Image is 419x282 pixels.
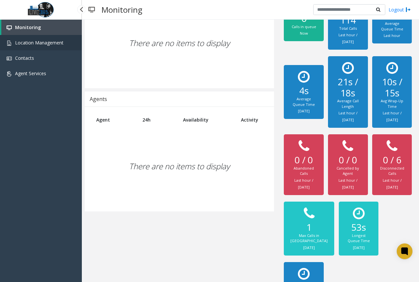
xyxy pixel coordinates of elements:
small: Last hour / [DATE] [338,110,357,122]
div: Agents [90,95,107,103]
img: pageIcon [88,2,95,18]
h2: 0 / 0 [290,155,317,166]
small: [DATE] [303,245,315,250]
h2: 0 / 6 [379,155,405,166]
div: Disconnected Calls [379,166,405,176]
a: Logout [389,6,411,13]
small: Last hour / [DATE] [383,178,402,190]
small: [DATE] [353,245,365,250]
img: 'icon' [7,25,12,30]
div: Max Calls in [GEOGRAPHIC_DATA] [290,233,328,244]
span: Location Management [15,40,64,46]
div: There are no items to display [91,128,267,205]
div: Average Call Length [335,98,361,109]
div: Abandoned Calls [290,166,317,176]
h2: 21s / 18s [335,76,361,98]
small: Now [300,31,308,36]
div: There are no items to display [91,5,267,82]
small: Last hour / [DATE] [338,32,357,44]
div: Calls in queue [290,24,317,30]
span: Agent Services [15,70,46,76]
small: Last hour / [DATE] [294,178,313,190]
h2: 4s [290,85,317,96]
h3: Monitoring [98,2,146,18]
th: Activity [236,112,268,128]
small: [DATE] [298,108,310,113]
div: Average Queue Time [379,21,405,32]
div: Average Queue Time [290,96,317,107]
img: logout [406,6,411,13]
span: Monitoring [15,24,41,30]
a: Monitoring [1,20,82,35]
h2: 1 [290,222,328,233]
div: Cancelled by Agent [335,166,361,176]
th: 24h [137,112,178,128]
h2: 0 / 0 [335,155,361,166]
th: Availability [178,112,236,128]
h2: 10s / 15s [379,76,405,98]
div: Total Calls [335,26,361,31]
small: Last hour / [DATE] [383,110,402,122]
h2: 53s [345,222,372,233]
small: Last hour [384,33,400,38]
div: Avg Wrap-Up Time [379,98,405,109]
small: Last hour / [DATE] [338,178,357,190]
th: Agent [91,112,137,128]
img: 'icon' [7,56,12,61]
img: 'icon' [7,41,12,46]
img: 'icon' [7,71,12,76]
span: Contacts [15,55,34,61]
div: Longest Queue Time [345,233,372,244]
